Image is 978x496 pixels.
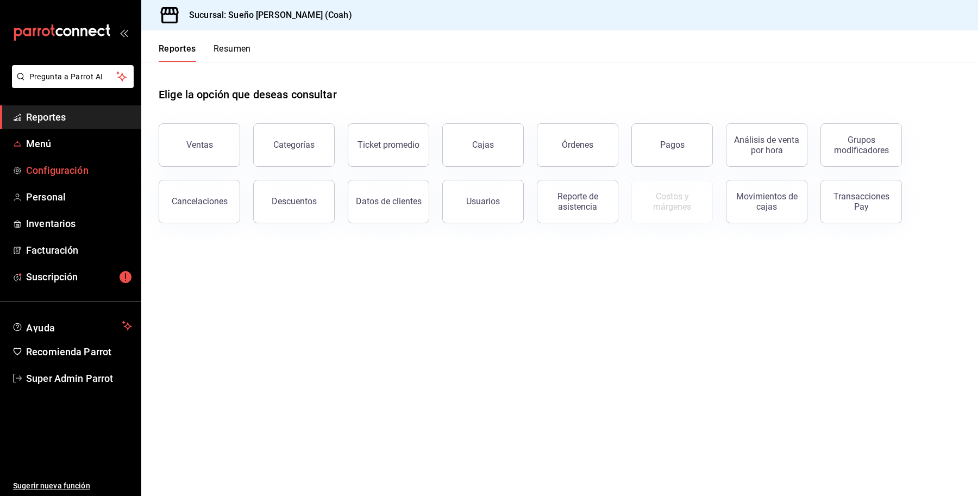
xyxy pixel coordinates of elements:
div: Ventas [186,140,213,150]
button: Contrata inventarios para ver este reporte [631,180,713,223]
span: Sugerir nueva función [13,480,132,492]
div: Cancelaciones [172,196,228,206]
button: Grupos modificadores [820,123,902,167]
div: Cajas [472,139,494,152]
div: Categorías [273,140,315,150]
button: Análisis de venta por hora [726,123,807,167]
span: Menú [26,136,132,151]
button: Reporte de asistencia [537,180,618,223]
span: Pregunta a Parrot AI [29,71,117,83]
div: Datos de clientes [356,196,422,206]
button: Cancelaciones [159,180,240,223]
div: Usuarios [466,196,500,206]
div: Pagos [660,140,685,150]
div: Transacciones Pay [827,191,895,212]
div: Órdenes [562,140,593,150]
span: Facturación [26,243,132,258]
div: Reporte de asistencia [544,191,611,212]
button: Pregunta a Parrot AI [12,65,134,88]
span: Inventarios [26,216,132,231]
div: Costos y márgenes [638,191,706,212]
button: Transacciones Pay [820,180,902,223]
span: Suscripción [26,269,132,284]
button: Resumen [214,43,251,62]
h1: Elige la opción que deseas consultar [159,86,337,103]
h3: Sucursal: Sueño [PERSON_NAME] (Coah) [180,9,352,22]
button: Ventas [159,123,240,167]
button: Datos de clientes [348,180,429,223]
div: navigation tabs [159,43,251,62]
button: Movimientos de cajas [726,180,807,223]
a: Pregunta a Parrot AI [8,79,134,90]
div: Grupos modificadores [827,135,895,155]
button: Órdenes [537,123,618,167]
button: Usuarios [442,180,524,223]
button: Categorías [253,123,335,167]
a: Cajas [442,123,524,167]
div: Descuentos [272,196,317,206]
span: Configuración [26,163,132,178]
div: Movimientos de cajas [733,191,800,212]
button: Descuentos [253,180,335,223]
div: Ticket promedio [358,140,419,150]
button: Reportes [159,43,196,62]
span: Reportes [26,110,132,124]
span: Recomienda Parrot [26,344,132,359]
button: Pagos [631,123,713,167]
button: Ticket promedio [348,123,429,167]
span: Personal [26,190,132,204]
span: Ayuda [26,319,118,332]
div: Análisis de venta por hora [733,135,800,155]
span: Super Admin Parrot [26,371,132,386]
button: open_drawer_menu [120,28,128,37]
